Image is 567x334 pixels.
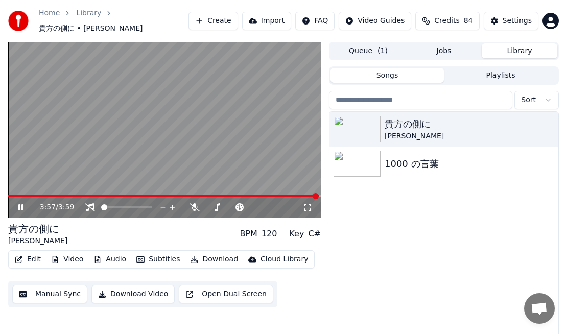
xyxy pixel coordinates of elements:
button: Video Guides [339,12,411,30]
button: FAQ [295,12,335,30]
button: Audio [89,252,130,267]
span: 3:57 [40,202,56,212]
span: 貴方の側に • [PERSON_NAME] [39,23,143,34]
button: Songs [330,68,444,83]
button: Manual Sync [12,285,87,303]
button: Download Video [91,285,175,303]
button: Create [188,12,238,30]
div: C# [308,228,321,240]
span: Sort [521,95,536,105]
span: Credits [434,16,459,26]
button: Queue [330,43,406,58]
div: 貴方の側に [8,222,67,236]
div: Cloud Library [261,254,308,265]
div: Open chat [524,293,555,324]
div: BPM [240,228,257,240]
div: 1000 の言葉 [385,157,554,171]
div: [PERSON_NAME] [8,236,67,246]
div: [PERSON_NAME] [385,131,554,141]
div: Key [289,228,304,240]
span: ( 1 ) [377,46,388,56]
a: Home [39,8,60,18]
button: Edit [11,252,45,267]
button: Credits84 [415,12,479,30]
img: youka [8,11,29,31]
div: 120 [262,228,277,240]
span: 84 [464,16,473,26]
nav: breadcrumb [39,8,188,34]
button: Library [482,43,557,58]
button: Subtitles [132,252,184,267]
button: Playlists [444,68,557,83]
button: Download [186,252,242,267]
button: Open Dual Screen [179,285,273,303]
div: / [40,202,64,212]
a: Library [76,8,101,18]
button: Jobs [406,43,482,58]
span: 3:59 [58,202,74,212]
div: 貴方の側に [385,117,554,131]
button: Settings [484,12,538,30]
button: Video [47,252,87,267]
button: Import [242,12,291,30]
div: Settings [503,16,532,26]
